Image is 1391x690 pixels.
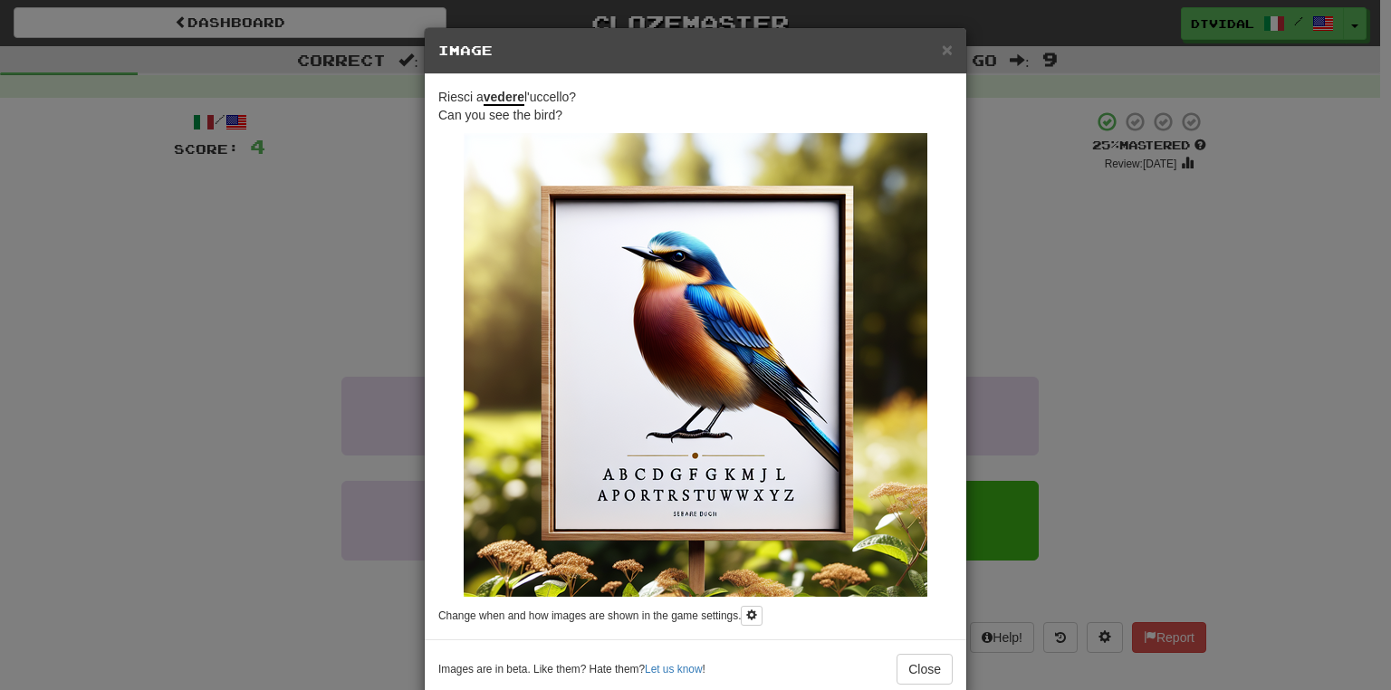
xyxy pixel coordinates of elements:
button: Close [897,654,953,685]
small: Change when and how images are shown in the game settings. [438,609,741,622]
p: Can you see the bird? [438,88,953,124]
span: × [942,39,953,60]
h5: Image [438,42,953,60]
img: 33c7ec51-2573-4e77-904b-def617e79251.small.png [464,133,927,597]
small: Images are in beta. Like them? Hate them? ! [438,662,705,677]
u: vedere [484,90,524,106]
button: Close [942,40,953,59]
span: Riesci a l'uccello? [438,90,576,106]
a: Let us know [645,663,702,676]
